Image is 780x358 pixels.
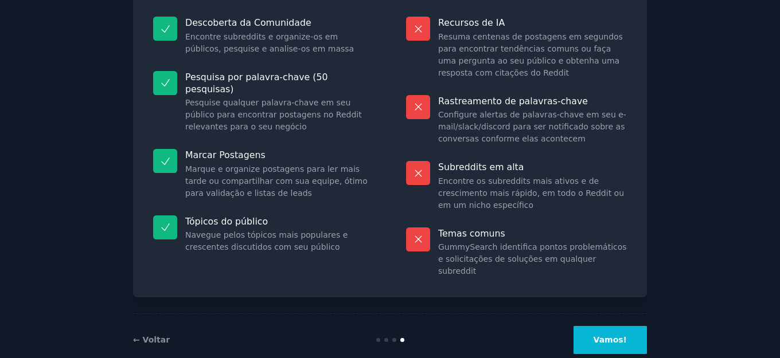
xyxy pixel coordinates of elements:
[185,216,268,227] font: Tópicos do público
[438,96,588,107] font: Rastreamento de palavras-chave
[438,242,627,276] font: GummySearch identifica pontos problemáticos e solicitações de soluções em qualquer subreddit
[185,98,362,131] font: Pesquise qualquer palavra-chave em seu público para encontrar postagens no Reddit relevantes para...
[185,150,266,160] font: Marcar Postagens
[438,32,623,77] font: Resuma centenas de postagens em segundos para encontrar tendências comuns ou faça uma pergunta ao...
[185,72,327,95] font: Pesquisa por palavra-chave (50 pesquisas)
[438,162,524,172] font: Subreddits em alta
[133,335,170,344] a: ← Voltar
[185,164,368,198] font: Marque e organize postagens para ler mais tarde ou compartilhar com sua equipe, ótimo para valida...
[185,17,311,28] font: Descoberta da Comunidade
[594,335,627,344] font: Vamos!
[438,17,505,28] font: Recursos de IA
[438,228,505,239] font: Temas comuns
[185,32,354,53] font: Encontre subreddits e organize-os em públicos, pesquise e analise-os em massa
[185,230,348,251] font: Navegue pelos tópicos mais populares e crescentes discutidos com seu público
[438,110,626,143] font: Configure alertas de palavras-chave em seu e-mail/slack/discord para ser notificado sobre as conv...
[574,326,647,354] button: Vamos!
[438,176,624,210] font: Encontre os subreddits mais ativos e de crescimento mais rápido, em todo o Reddit ou em um nicho ...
